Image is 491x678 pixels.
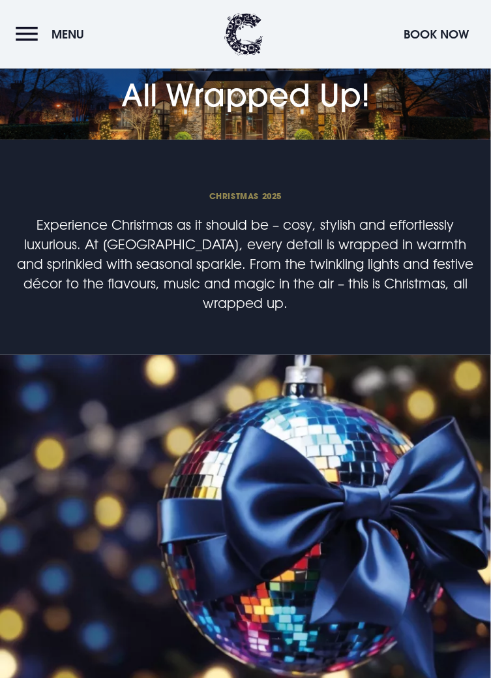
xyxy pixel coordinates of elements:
[397,20,475,48] button: Book Now
[52,27,84,42] span: Menu
[16,191,475,201] span: Christmas 2025
[224,13,263,55] img: Clandeboye Lodge
[16,20,91,48] button: Menu
[16,215,475,313] p: Experience Christmas as it should be – cosy, stylish and effortlessly luxurious. At [GEOGRAPHIC_D...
